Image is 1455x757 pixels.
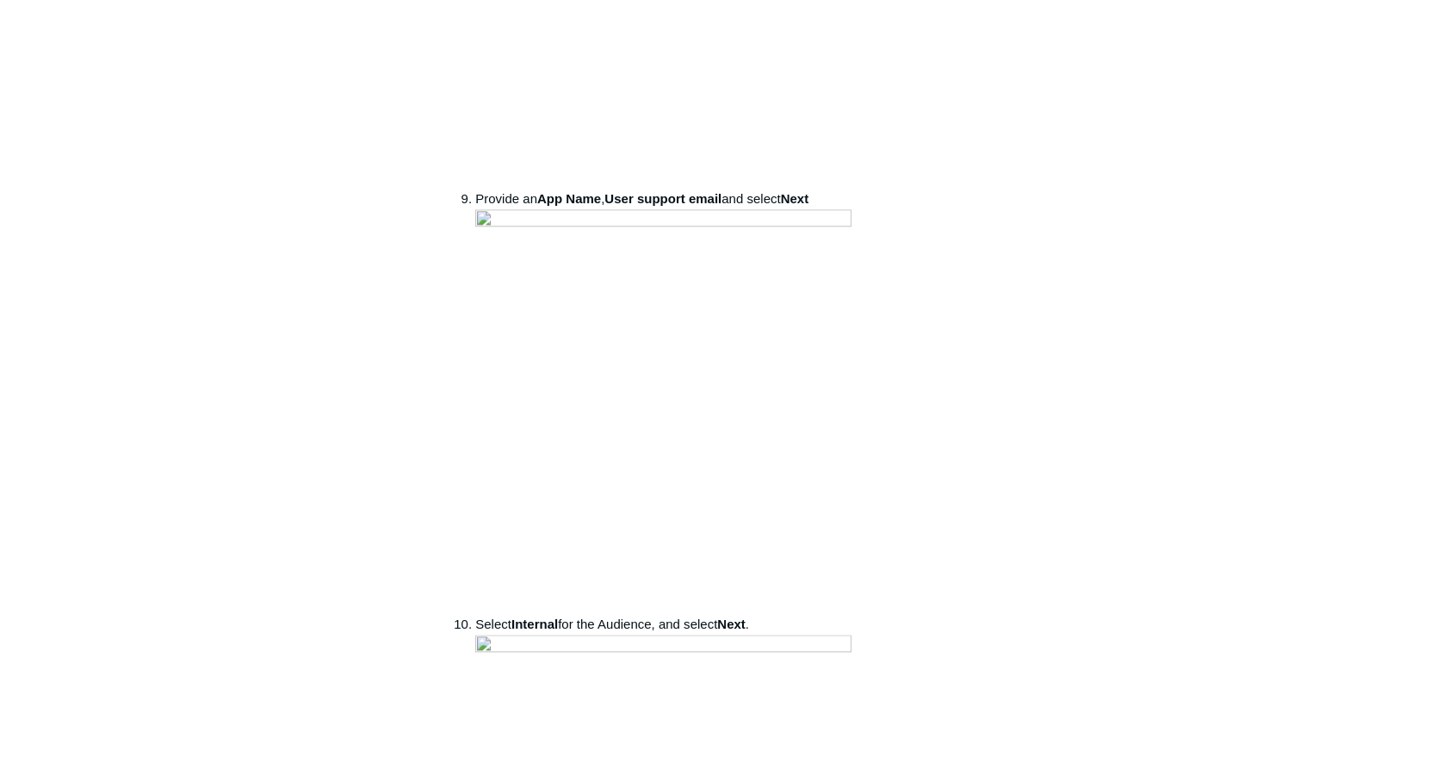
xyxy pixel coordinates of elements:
strong: User support email [604,191,721,206]
strong: App Name [537,191,601,206]
strong: Next [717,617,746,631]
strong: Internal [511,617,558,631]
li: Provide an , and select [475,189,1031,614]
strong: Next [475,191,851,229]
img: 40195929581203 [475,209,851,614]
